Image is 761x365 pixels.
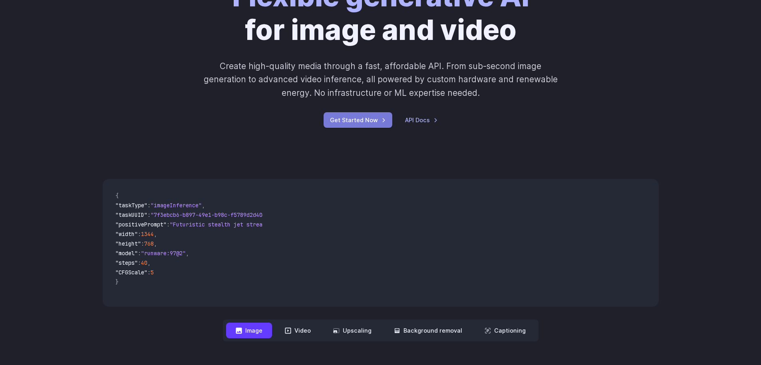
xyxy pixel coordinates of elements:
[384,323,472,338] button: Background removal
[147,269,151,276] span: :
[154,240,157,247] span: ,
[275,323,320,338] button: Video
[202,202,205,209] span: ,
[170,221,461,228] span: "Futuristic stealth jet streaking through a neon-lit cityscape with glowing purple exhaust"
[115,278,119,286] span: }
[141,259,147,266] span: 40
[141,250,186,257] span: "runware:97@2"
[138,250,141,257] span: :
[115,259,138,266] span: "steps"
[138,259,141,266] span: :
[226,323,272,338] button: Image
[151,269,154,276] span: 5
[147,259,151,266] span: ,
[186,250,189,257] span: ,
[115,250,138,257] span: "model"
[475,323,535,338] button: Captioning
[115,269,147,276] span: "CFGScale"
[151,202,202,209] span: "imageInference"
[115,240,141,247] span: "height"
[138,230,141,238] span: :
[115,230,138,238] span: "width"
[203,60,558,99] p: Create high-quality media through a fast, affordable API. From sub-second image generation to adv...
[115,202,147,209] span: "taskType"
[154,230,157,238] span: ,
[147,211,151,218] span: :
[115,211,147,218] span: "taskUUID"
[167,221,170,228] span: :
[115,192,119,199] span: {
[144,240,154,247] span: 768
[324,323,381,338] button: Upscaling
[141,240,144,247] span: :
[324,112,392,128] a: Get Started Now
[115,221,167,228] span: "positivePrompt"
[141,230,154,238] span: 1344
[147,202,151,209] span: :
[151,211,272,218] span: "7f3ebcb6-b897-49e1-b98c-f5789d2d40d7"
[405,115,438,125] a: API Docs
